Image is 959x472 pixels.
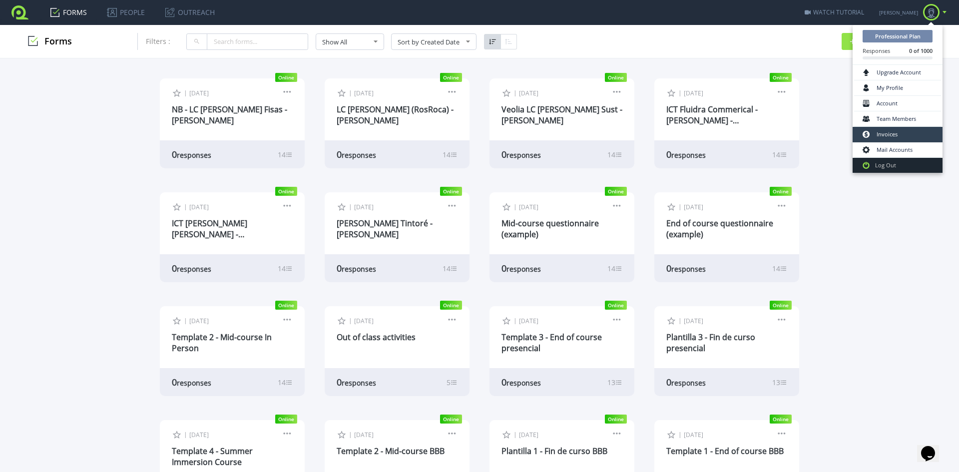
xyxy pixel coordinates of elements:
span: responses [671,150,706,160]
a: End of course questionnaire (example) [666,218,773,240]
div: 0 [337,262,411,274]
span: | [184,430,187,439]
span: | [678,202,682,211]
span: Online [770,415,792,424]
a: ICT Fluidra Commerical -[PERSON_NAME] - [PERSON_NAME] [666,104,758,137]
span: Online [440,415,462,424]
div: 14 [443,150,458,159]
span: Online [275,187,297,196]
div: 0 [172,376,246,388]
a: Invoices [854,127,941,142]
span: Professional Plan [863,30,933,42]
span: responses [342,378,376,388]
span: Online [440,73,462,82]
a: [PERSON_NAME] Tintoré - [PERSON_NAME] [337,218,433,240]
span: | [184,316,187,325]
span: [DATE] [189,317,209,325]
span: Online [605,301,627,310]
span: Online [605,73,627,82]
div: 0 [666,148,740,160]
div: 5 [447,378,458,387]
a: Account [854,96,941,111]
span: responses [342,264,376,274]
span: responses [506,150,541,160]
span: [DATE] [519,317,538,325]
div: 14 [607,150,622,159]
span: [DATE] [519,203,538,211]
span: | [678,316,682,325]
span: Online [275,301,297,310]
div: Responses [853,45,883,56]
a: Mail Accounts [854,142,941,158]
a: Template 3 - End of course presencial [501,332,602,354]
span: Online [770,301,792,310]
span: [DATE] [684,317,703,325]
div: 14 [772,264,787,273]
span: Online [605,187,627,196]
span: | [349,316,352,325]
span: [DATE] [354,89,374,97]
span: | [349,430,352,439]
span: [DATE] [189,89,209,97]
a: Log Out [853,158,943,173]
div: 0 [501,376,575,388]
a: Team Members [854,111,941,127]
span: responses [177,378,211,388]
span: | [349,88,352,97]
span: | [678,88,682,97]
span: Online [275,73,297,82]
span: Online [770,73,792,82]
a: Veolia LC [PERSON_NAME] Sust - [PERSON_NAME] [501,104,622,126]
span: [DATE] [354,203,374,211]
span: | [184,88,187,97]
div: 0 [666,262,740,274]
div: 14 [772,150,787,159]
strong: 0 of 1000 [909,47,933,54]
span: responses [506,378,541,388]
span: [DATE] [519,89,538,97]
div: 14 [278,378,293,387]
span: responses [506,264,541,274]
span: | [513,202,517,211]
span: | [184,202,187,211]
span: Online [770,187,792,196]
div: 14 [607,264,622,273]
span: Filters : [146,36,170,46]
span: [DATE] [684,203,703,211]
span: responses [342,150,376,160]
button: Create Form [842,33,903,50]
a: WATCH TUTORIAL [805,8,864,16]
div: 0 [501,148,575,160]
a: ICT [PERSON_NAME] [PERSON_NAME] - [PERSON_NAME] [172,218,247,251]
iframe: chat widget [917,432,949,462]
div: 14 [278,264,293,273]
span: [DATE] [354,317,374,325]
a: My Profile [854,80,941,96]
span: Online [440,187,462,196]
span: Online [275,415,297,424]
a: Plantilla 3 - Fin de curso presencial [666,332,755,354]
div: 13 [607,378,622,387]
span: responses [177,264,211,274]
span: | [678,430,682,439]
span: [DATE] [354,431,374,439]
a: Upgrade Account [854,65,941,80]
span: responses [177,150,211,160]
a: NB - LC [PERSON_NAME] Fisas - [PERSON_NAME] [172,104,287,126]
span: [DATE] [189,431,209,439]
a: Mid-course questionnaire (example) [501,218,599,240]
span: | [513,430,517,439]
a: Out of class activities [337,332,416,343]
div: 0 [337,148,411,160]
h3: Forms [28,36,72,47]
span: | [513,316,517,325]
div: 13 [772,378,787,387]
a: Plantilla 1 - Fin de curso BBB [501,446,607,457]
span: responses [671,378,706,388]
a: LC [PERSON_NAME] (RosRoca) - [PERSON_NAME] [337,104,454,126]
span: Online [440,301,462,310]
a: Template 1 - End of course BBB [666,446,784,457]
a: Template 4 - Summer Immersion Course [172,446,253,468]
div: 0 [337,376,411,388]
a: Template 2 - Mid-course In Person [172,332,272,354]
